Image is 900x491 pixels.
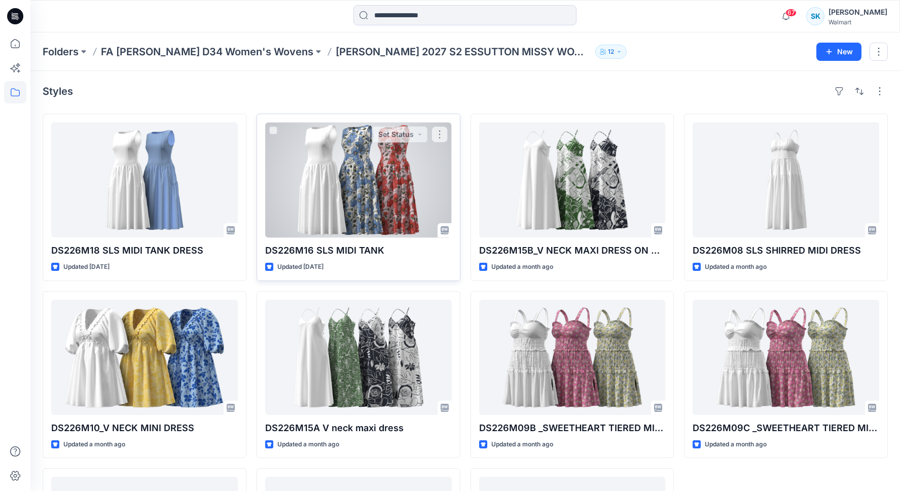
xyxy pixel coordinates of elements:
p: [PERSON_NAME] 2027 S2 ESSUTTON MISSY WOVENS [336,45,591,59]
a: DS226M18 SLS MIDI TANK DRESS [51,122,238,237]
a: DS226M09B _SWEETHEART TIERED MINI DRESS [479,300,666,415]
p: DS226M15B_V NECK MAXI DRESS ON BIAS [479,243,666,258]
p: Updated [DATE] [63,262,110,272]
p: Updated a month ago [491,439,553,450]
div: Walmart [829,18,887,26]
a: FA [PERSON_NAME] D34 Women's Wovens [101,45,313,59]
a: DS226M10_V NECK MINI DRESS [51,300,238,415]
div: SK [806,7,824,25]
p: Updated a month ago [705,262,767,272]
p: Updated [DATE] [277,262,323,272]
p: DS226M08 SLS SHIRRED MIDI DRESS [693,243,879,258]
a: DS226M09C _SWEETHEART TIERED MINI DRESS [693,300,879,415]
h4: Styles [43,85,73,97]
p: DS226M16 SLS MIDI TANK [265,243,452,258]
a: DS226M08 SLS SHIRRED MIDI DRESS [693,122,879,237]
a: DS226M16 SLS MIDI TANK [265,122,452,237]
a: Folders [43,45,79,59]
p: DS226M09B _SWEETHEART TIERED MINI DRESS [479,421,666,435]
p: Updated a month ago [63,439,125,450]
p: Updated a month ago [277,439,339,450]
p: DS226M10_V NECK MINI DRESS [51,421,238,435]
p: Updated a month ago [705,439,767,450]
p: 12 [608,46,614,57]
p: Updated a month ago [491,262,553,272]
span: 67 [785,9,797,17]
p: DS226M18 SLS MIDI TANK DRESS [51,243,238,258]
p: DS226M15A V neck maxi dress [265,421,452,435]
a: DS226M15B_V NECK MAXI DRESS ON BIAS [479,122,666,237]
p: DS226M09C _SWEETHEART TIERED MINI DRESS [693,421,879,435]
button: New [816,43,861,61]
a: DS226M15A V neck maxi dress [265,300,452,415]
button: 12 [595,45,627,59]
div: [PERSON_NAME] [829,6,887,18]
